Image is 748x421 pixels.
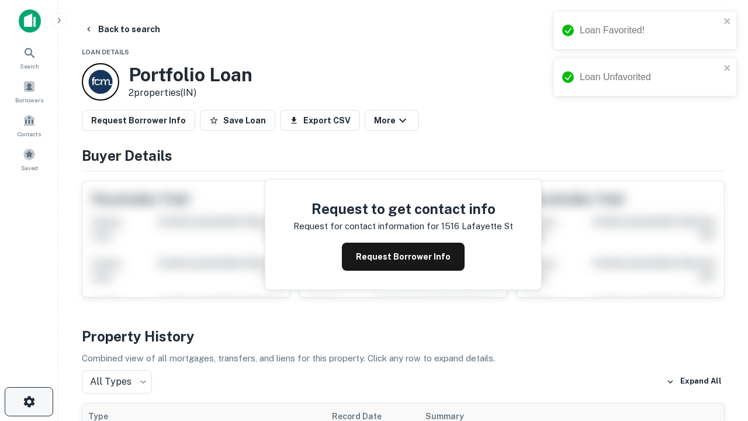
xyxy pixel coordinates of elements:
p: Combined view of all mortgages, transfers, and liens for this property. Click any row to expand d... [82,351,725,365]
p: Request for contact information for [293,219,439,233]
span: Loan Details [82,49,129,56]
span: Search [20,61,39,71]
button: close [723,63,732,74]
h3: Portfolio Loan [129,64,252,86]
button: Back to search [79,19,165,40]
div: Loan Unfavorited [580,70,720,84]
a: Search [4,42,55,73]
h4: Buyer Details [82,145,725,166]
h4: Request to get contact info [293,198,513,219]
a: Contacts [4,109,55,141]
button: More [365,110,419,131]
button: Request Borrower Info [342,243,465,271]
a: Saved [4,143,55,175]
p: 2 properties (IN) [129,86,252,100]
button: close [723,16,732,27]
img: capitalize-icon.png [19,9,41,33]
button: Request Borrower Info [82,110,195,131]
span: Borrowers [15,95,43,105]
span: Contacts [18,129,41,139]
div: All Types [82,370,152,394]
a: Borrowers [4,75,55,107]
button: Save Loan [200,110,275,131]
button: Export CSV [280,110,360,131]
h4: Property History [82,326,725,347]
p: 1516 lafayette st [441,219,513,233]
button: Expand All [663,373,725,391]
div: Loan Favorited! [580,23,720,37]
span: Saved [21,163,38,172]
iframe: Chat Widget [690,290,748,346]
